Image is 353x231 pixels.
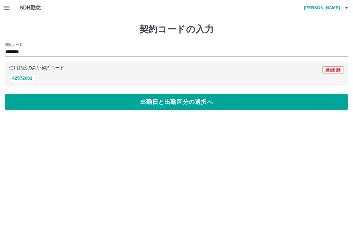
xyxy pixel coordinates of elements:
button: 42572001 [9,74,35,82]
button: 履歴削除 [322,66,344,74]
button: 出勤日と出勤区分の選択へ [5,94,348,110]
h2: 契約コード [5,42,23,47]
p: 使用頻度の高い契約コード [9,66,64,70]
h1: 契約コードの入力 [5,24,348,35]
